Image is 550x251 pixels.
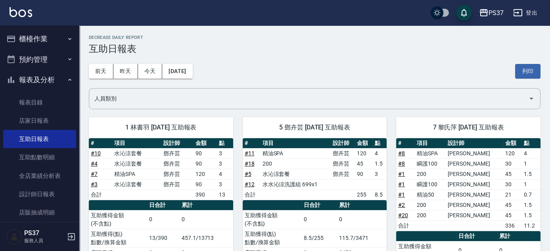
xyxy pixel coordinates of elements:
[489,8,504,18] div: PS37
[98,124,224,131] span: 1 林書羽 [DATE] 互助報表
[112,179,161,189] td: 水沁涼套餐
[446,138,503,149] th: 設計師
[398,191,405,198] a: #1
[373,148,387,158] td: 4
[446,189,503,200] td: [PERSON_NAME]
[138,64,163,79] button: 今天
[456,5,472,21] button: save
[522,138,540,149] th: 點
[503,220,522,231] td: 336
[503,148,522,158] td: 120
[3,130,76,148] a: 互助日報表
[91,160,98,167] a: #4
[302,229,337,247] td: 8.5/255
[89,210,147,229] td: 互助獲得金額 (不含點)
[406,124,531,131] span: 7 黎氏萍 [DATE] 互助報表
[446,210,503,220] td: [PERSON_NAME]
[415,179,446,189] td: 瞬護100
[112,158,161,169] td: 水沁涼套餐
[161,158,194,169] td: 鄧卉芸
[194,189,217,200] td: 390
[331,148,355,158] td: 鄧卉芸
[503,210,522,220] td: 45
[243,189,261,200] td: 合計
[24,229,65,237] h5: PS37
[331,158,355,169] td: 鄧卉芸
[396,138,540,231] table: a dense table
[355,169,373,179] td: 90
[415,138,446,149] th: 項目
[112,138,161,149] th: 項目
[398,171,405,177] a: #1
[89,43,540,54] h3: 互助日報表
[24,237,65,244] p: 服務人員
[398,212,408,218] a: #20
[3,93,76,112] a: 報表目錄
[3,70,76,90] button: 報表及分析
[503,200,522,210] td: 45
[396,220,415,231] td: 合計
[525,92,538,105] button: Open
[194,148,217,158] td: 90
[503,158,522,169] td: 30
[337,229,387,247] td: 115.7/3471
[194,158,217,169] td: 90
[91,181,98,187] a: #3
[10,7,32,17] img: Logo
[446,158,503,169] td: [PERSON_NAME]
[91,150,101,156] a: #10
[398,181,405,187] a: #1
[302,210,337,229] td: 0
[161,179,194,189] td: 鄧卉芸
[415,148,446,158] td: 精油SPA
[147,210,180,229] td: 0
[331,169,355,179] td: 鄧卉芸
[161,138,194,149] th: 設計師
[355,158,373,169] td: 45
[503,138,522,149] th: 金額
[510,6,540,20] button: 登出
[3,185,76,203] a: 設計師日報表
[415,169,446,179] td: 200
[522,210,540,220] td: 1.5
[217,169,233,179] td: 4
[217,189,233,200] td: 13
[415,189,446,200] td: 精油50
[522,220,540,231] td: 11.2
[446,200,503,210] td: [PERSON_NAME]
[6,229,22,245] img: Person
[147,229,180,247] td: 13/390
[355,189,373,200] td: 255
[446,148,503,158] td: [PERSON_NAME]
[245,150,255,156] a: #11
[194,169,217,179] td: 120
[161,169,194,179] td: 鄧卉芸
[446,169,503,179] td: [PERSON_NAME]
[180,200,233,210] th: 累計
[261,148,331,158] td: 精油SPA
[497,231,540,241] th: 累計
[415,210,446,220] td: 200
[180,210,233,229] td: 0
[217,148,233,158] td: 3
[89,189,112,200] td: 合計
[112,169,161,179] td: 精油SPA
[194,138,217,149] th: 金額
[3,222,76,240] a: 費用分析表
[503,179,522,189] td: 30
[243,138,387,200] table: a dense table
[217,138,233,149] th: 點
[245,181,255,187] a: #12
[89,64,113,79] button: 前天
[245,160,255,167] a: #18
[415,158,446,169] td: 瞬護100
[302,200,337,210] th: 日合計
[3,148,76,166] a: 互助點數明細
[92,92,525,106] input: 人員名稱
[180,229,233,247] td: 457.1/13713
[522,200,540,210] td: 1.5
[522,148,540,158] td: 4
[243,210,302,229] td: 互助獲得金額 (不含點)
[112,148,161,158] td: 水沁涼套餐
[89,229,147,247] td: 互助獲得(點) 點數/換算金額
